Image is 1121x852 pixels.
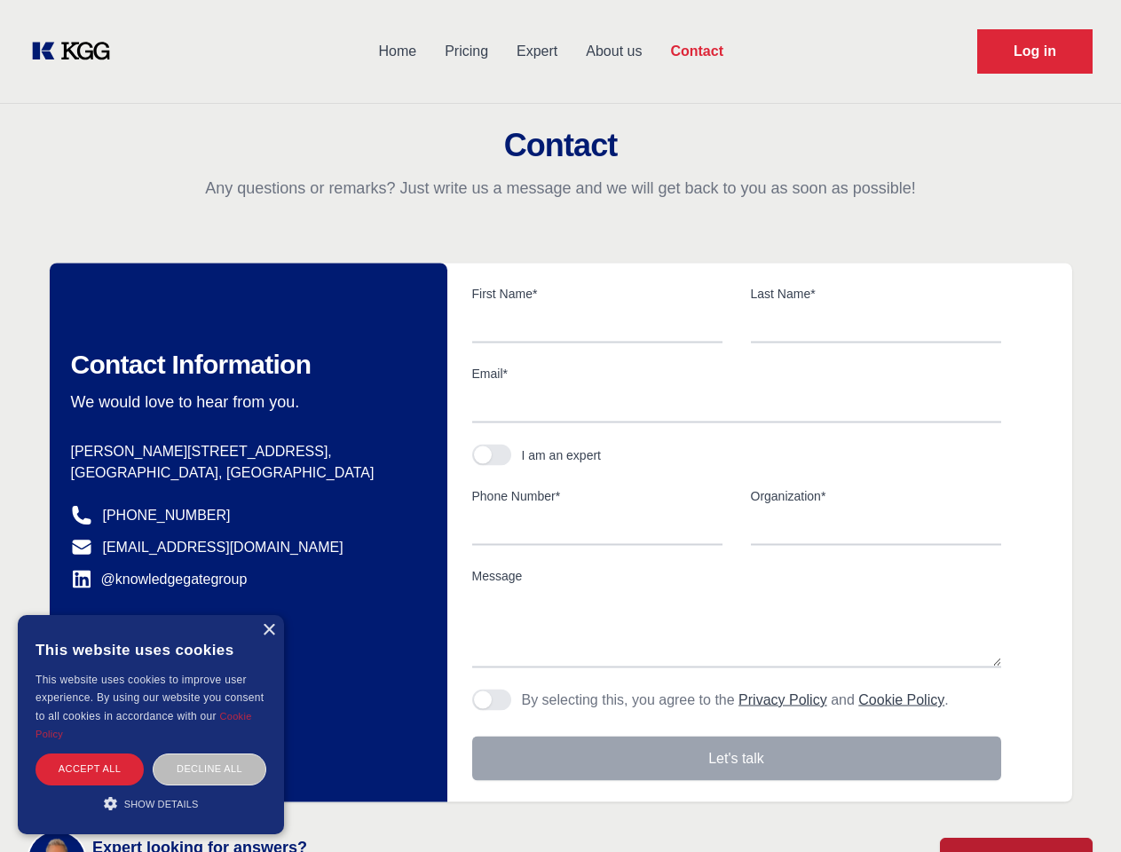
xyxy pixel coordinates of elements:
[36,794,266,812] div: Show details
[522,690,949,711] p: By selecting this, you agree to the and .
[656,28,738,75] a: Contact
[21,177,1100,199] p: Any questions or remarks? Just write us a message and we will get back to you as soon as possible!
[472,567,1001,585] label: Message
[21,128,1100,163] h2: Contact
[1032,767,1121,852] iframe: Chat Widget
[364,28,430,75] a: Home
[472,285,722,303] label: First Name*
[71,441,419,462] p: [PERSON_NAME][STREET_ADDRESS],
[71,569,248,590] a: @knowledgegategroup
[71,462,419,484] p: [GEOGRAPHIC_DATA], [GEOGRAPHIC_DATA]
[430,28,502,75] a: Pricing
[472,365,1001,383] label: Email*
[71,391,419,413] p: We would love to hear from you.
[738,692,827,707] a: Privacy Policy
[36,753,144,785] div: Accept all
[36,628,266,671] div: This website uses cookies
[522,446,602,464] div: I am an expert
[28,37,124,66] a: KOL Knowledge Platform: Talk to Key External Experts (KEE)
[36,711,252,739] a: Cookie Policy
[124,799,199,809] span: Show details
[262,624,275,637] div: Close
[103,537,343,558] a: [EMAIL_ADDRESS][DOMAIN_NAME]
[977,29,1093,74] a: Request Demo
[71,349,419,381] h2: Contact Information
[472,487,722,505] label: Phone Number*
[751,487,1001,505] label: Organization*
[502,28,572,75] a: Expert
[36,674,264,722] span: This website uses cookies to improve user experience. By using our website you consent to all coo...
[153,753,266,785] div: Decline all
[751,285,1001,303] label: Last Name*
[858,692,944,707] a: Cookie Policy
[472,737,1001,781] button: Let's talk
[572,28,656,75] a: About us
[103,505,231,526] a: [PHONE_NUMBER]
